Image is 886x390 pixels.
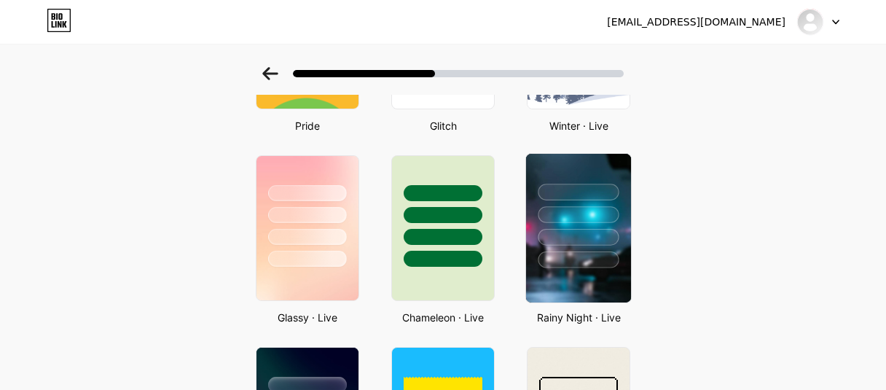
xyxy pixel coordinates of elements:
img: wirexedelmira [796,8,824,36]
div: Winter · Live [522,118,635,133]
img: rainy_night.jpg [526,154,631,303]
div: Rainy Night · Live [522,310,635,325]
div: Glassy · Live [251,310,364,325]
div: Glitch [387,118,499,133]
div: [EMAIL_ADDRESS][DOMAIN_NAME] [607,15,785,30]
div: Pride [251,118,364,133]
div: Chameleon · Live [387,310,499,325]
